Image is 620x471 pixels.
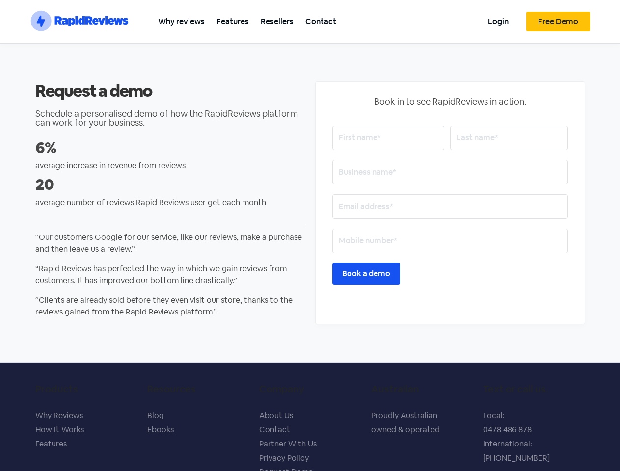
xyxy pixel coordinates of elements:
span: Free Demo [538,18,578,26]
input: Last name* [450,126,568,150]
h5: Products [35,383,137,395]
input: Business name* [332,160,568,184]
a: Features [211,10,255,32]
p: Local: 0478 486 878 International: [PHONE_NUMBER] [483,409,585,465]
p: “Our customers Google for our service, like our reviews, make a purchase and then leave us a revi... [35,232,305,255]
input: Email address* [332,194,568,219]
a: Features [35,439,67,449]
input: Mobile number* [332,229,568,253]
h2: Request a demo [35,80,305,102]
p: average increase in revenue from reviews [35,160,305,172]
a: Contact [259,424,290,435]
p: Book in to see RapidReviews in action. [332,95,568,108]
a: Ebooks [147,424,174,435]
p: Proudly Australian owned & operated [371,409,473,437]
p: average number of reviews Rapid Reviews user get each month [35,197,305,209]
a: Resellers [255,10,299,32]
a: Free Demo [526,12,590,31]
strong: 6% [35,137,57,157]
a: Privacy Policy [259,453,309,463]
p: “Clients are already sold before they even visit our store, thanks to the reviews gained from the... [35,294,305,318]
h5: Resources [147,383,249,395]
input: First name* [332,126,444,150]
a: Why Reviews [35,410,83,420]
h5: Text or call us. [483,383,585,395]
strong: 20 [35,174,54,194]
p: “Rapid Reviews has perfected the way in which we gain reviews from customers. It has improved our... [35,263,305,287]
a: Contact [299,10,342,32]
a: Why reviews [152,10,211,32]
a: About Us [259,410,293,420]
h5: Australian [371,383,473,395]
a: Login [482,10,514,32]
a: How It Works [35,424,84,435]
a: Blog [147,410,164,420]
a: Partner With Us [259,439,317,449]
h5: Company [259,383,361,395]
h2: Schedule a personalised demo of how the RapidReviews platform can work for your business. [35,109,305,127]
input: Book a demo [332,263,400,285]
